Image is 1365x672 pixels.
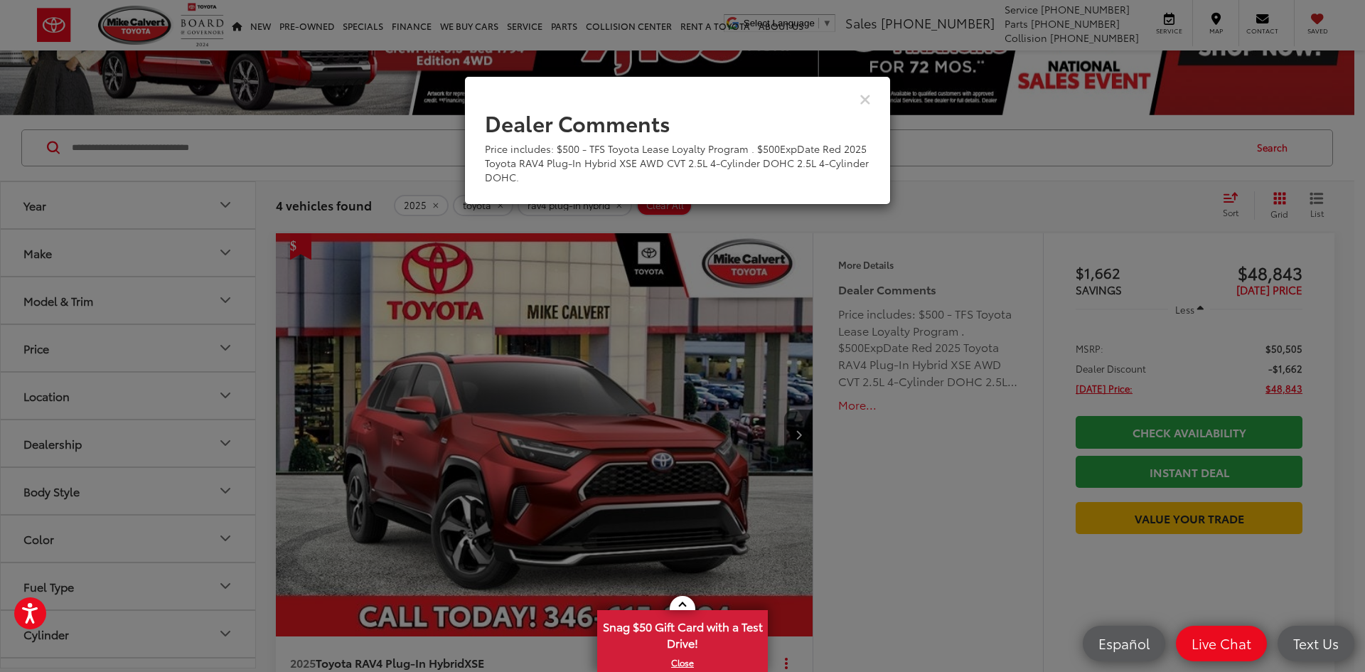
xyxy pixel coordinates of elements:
h2: Dealer Comments [485,111,870,134]
span: Snag $50 Gift Card with a Test Drive! [599,612,766,655]
span: Live Chat [1184,634,1258,652]
a: Text Us [1278,626,1354,661]
span: Text Us [1286,634,1346,652]
a: Español [1083,626,1165,661]
button: Close [860,91,871,106]
a: Live Chat [1176,626,1267,661]
div: Price includes: $500 - TFS Toyota Lease Loyalty Program . $500ExpDate Red 2025 Toyota RAV4 Plug-I... [485,142,870,184]
span: Español [1091,634,1157,652]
